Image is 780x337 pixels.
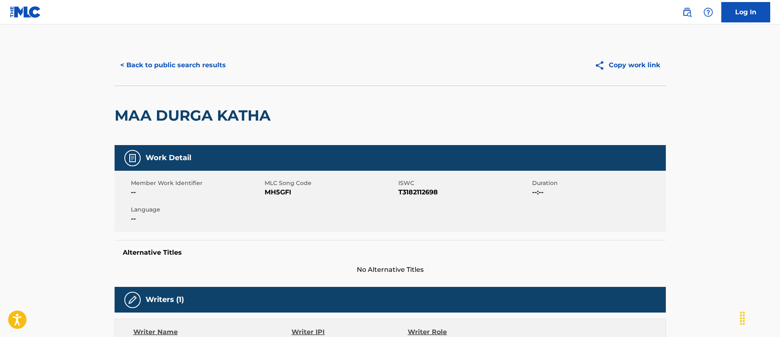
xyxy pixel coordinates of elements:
span: -- [131,187,263,197]
div: Drag [736,306,749,330]
div: Writer IPI [292,327,408,337]
img: search [682,7,692,17]
img: help [703,7,713,17]
div: Writer Role [408,327,513,337]
span: Duration [532,179,664,187]
button: < Back to public search results [115,55,232,75]
h5: Alternative Titles [123,249,658,257]
span: No Alternative Titles [115,265,666,275]
h2: MAA DURGA KATHA [115,106,275,125]
img: Copy work link [594,60,609,70]
img: MLC Logo [10,6,41,18]
span: T3182112698 [398,187,530,197]
span: --:-- [532,187,664,197]
span: -- [131,214,263,224]
button: Copy work link [589,55,666,75]
img: Writers [128,295,137,305]
a: Public Search [679,4,695,20]
h5: Writers (1) [146,295,184,304]
iframe: Chat Widget [739,298,780,337]
div: Help [700,4,716,20]
span: ISWC [398,179,530,187]
div: Writer Name [133,327,292,337]
h5: Work Detail [146,153,191,163]
span: Member Work Identifier [131,179,263,187]
a: Log In [721,2,770,22]
span: MLC Song Code [265,179,396,187]
span: MH5GFI [265,187,396,197]
span: Language [131,205,263,214]
img: Work Detail [128,153,137,163]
